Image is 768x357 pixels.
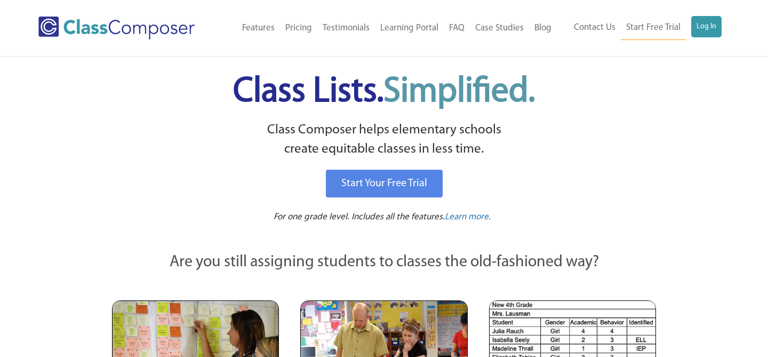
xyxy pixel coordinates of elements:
[383,75,535,109] span: Simplified.
[444,17,470,40] a: FAQ
[621,16,686,40] a: Start Free Trial
[445,212,491,221] span: Learn more.
[445,211,491,224] a: Learn more.
[326,170,443,197] a: Start Your Free Trial
[280,17,317,40] a: Pricing
[233,75,535,109] span: Class Lists.
[38,17,195,39] img: Class Composer
[341,178,427,189] span: Start Your Free Trial
[375,17,444,40] a: Learning Portal
[317,17,375,40] a: Testimonials
[470,17,529,40] a: Case Studies
[529,17,557,40] a: Blog
[112,251,656,274] p: Are you still assigning students to classes the old-fashioned way?
[274,212,445,221] span: For one grade level. Includes all the features.
[110,121,658,160] p: Class Composer helps elementary schools create equitable classes in less time.
[557,16,722,40] nav: Header Menu
[569,16,621,39] a: Contact Us
[237,17,280,40] a: Features
[691,16,722,37] a: Log In
[219,17,557,40] nav: Header Menu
